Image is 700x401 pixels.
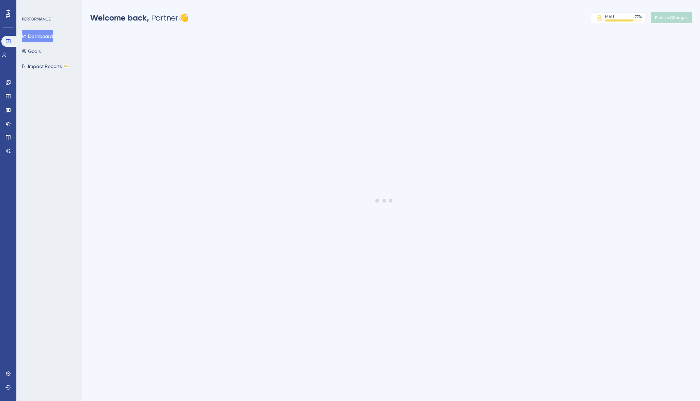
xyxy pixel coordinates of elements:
[22,30,53,42] button: Dashboard
[651,12,692,23] button: Publish Changes
[90,12,189,23] div: Partner 👋
[605,14,614,19] div: MAU
[655,15,688,20] span: Publish Changes
[22,45,41,57] button: Goals
[63,65,69,68] div: BETA
[635,14,642,19] div: 77 %
[90,13,149,23] span: Welcome back,
[22,16,51,22] div: PERFORMANCE
[22,60,69,72] button: Impact ReportsBETA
